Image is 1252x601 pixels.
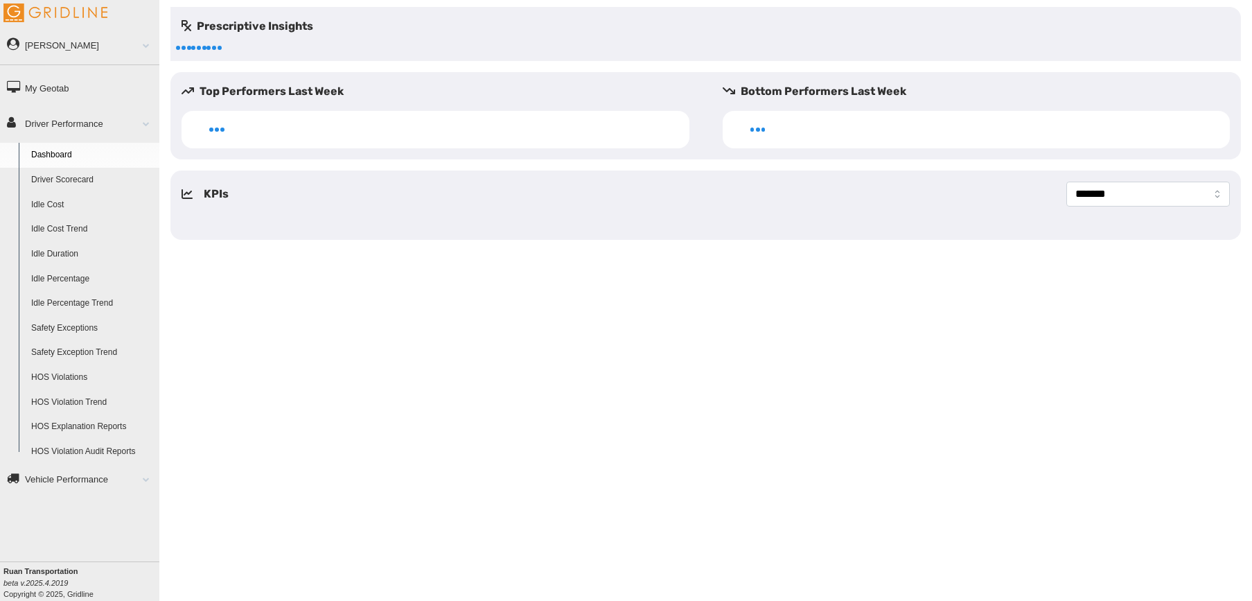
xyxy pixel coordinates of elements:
a: HOS Violation Audit Reports [25,439,159,464]
img: Gridline [3,3,107,22]
a: Idle Duration [25,242,159,267]
a: Driver Scorecard [25,168,159,193]
h5: Prescriptive Insights [182,18,313,35]
h5: Top Performers Last Week [182,83,700,100]
a: Idle Cost [25,193,159,218]
b: Ruan Transportation [3,567,78,575]
a: Dashboard [25,143,159,168]
a: Idle Percentage Trend [25,291,159,316]
a: Safety Exception Trend [25,340,159,365]
a: Safety Exceptions [25,316,159,341]
a: Idle Cost Trend [25,217,159,242]
h5: Bottom Performers Last Week [723,83,1242,100]
div: Copyright © 2025, Gridline [3,566,159,600]
a: HOS Violations [25,365,159,390]
h5: KPIs [204,186,229,202]
i: beta v.2025.4.2019 [3,579,68,587]
a: HOS Violation Trend [25,390,159,415]
a: Idle Percentage [25,267,159,292]
a: HOS Explanation Reports [25,415,159,439]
